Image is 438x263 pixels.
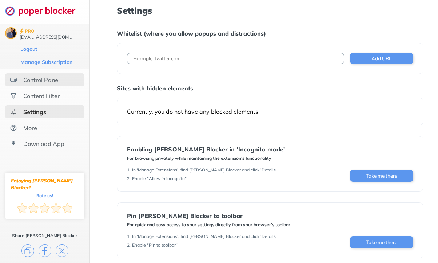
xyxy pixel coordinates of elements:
img: download-app.svg [10,140,17,147]
div: 1 . [127,234,131,239]
div: More [23,124,37,131]
div: In 'Manage Extensions', find [PERSON_NAME] Blocker and click 'Details' [132,234,277,239]
div: Settings [23,108,46,116]
button: Manage Subscription [18,58,75,66]
div: Sites with hidden elements [117,85,423,92]
div: Currently, you do not have any blocked elements [127,108,413,115]
div: PRO [25,28,34,35]
img: chevron-bottom-black.svg [77,30,86,37]
div: Whitelist (where you allow popups and distractions) [117,30,423,37]
img: logo-webpage.svg [5,6,83,16]
div: Share [PERSON_NAME] Blocker [12,233,77,239]
button: Add URL [350,53,413,64]
div: 1 . [127,167,131,173]
div: Enable "Allow in incognito" [132,176,187,182]
div: 2 . [127,242,131,248]
img: social.svg [10,92,17,100]
div: marc.ishak99@gmail.com [20,35,73,40]
div: 2 . [127,176,131,182]
input: Example: twitter.com [127,53,344,64]
div: Enjoying [PERSON_NAME] Blocker? [11,177,79,191]
div: Enable "Pin to toolbar" [132,242,178,248]
div: Pin [PERSON_NAME] Blocker to toolbar [127,213,290,219]
img: pro-icon.svg [20,28,24,34]
img: facebook.svg [39,244,51,257]
div: For quick and easy access to your settings directly from your browser's toolbar [127,222,290,228]
div: In 'Manage Extensions', find [PERSON_NAME] Blocker and click 'Details' [132,167,277,173]
div: Content Filter [23,92,60,100]
button: Take me there [350,236,413,248]
div: Rate us! [36,194,53,197]
div: Enabling [PERSON_NAME] Blocker in 'Incognito mode' [127,146,285,153]
img: x.svg [56,244,68,257]
div: For browsing privately while maintaining the extension's functionality [127,155,285,161]
div: Download App [23,140,64,147]
div: Control Panel [23,76,60,84]
button: Logout [18,45,39,53]
img: settings-selected.svg [10,108,17,116]
img: ACg8ocIO02xaBFCjKQVgkPHG1FweSxusrM3cwAe8awl959d_NRqq4LuRSA=s96-c [6,28,16,38]
img: features.svg [10,76,17,84]
img: copy.svg [21,244,34,257]
h1: Settings [117,6,423,15]
img: about.svg [10,124,17,131]
button: Take me there [350,170,413,182]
